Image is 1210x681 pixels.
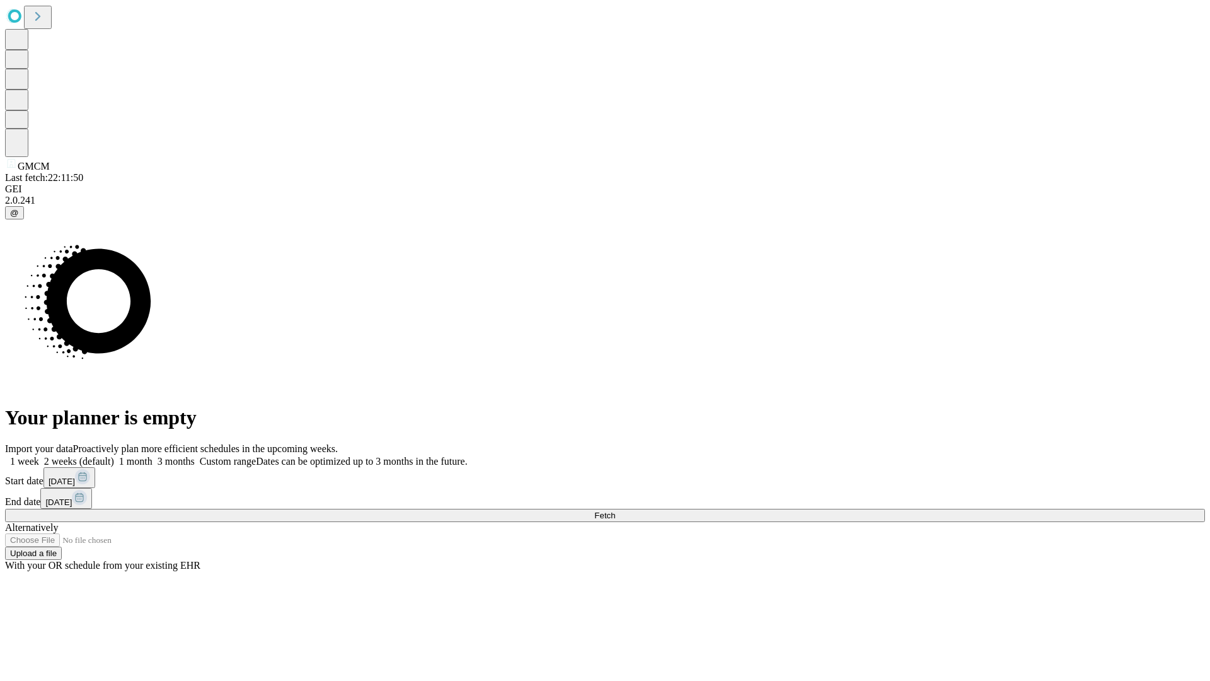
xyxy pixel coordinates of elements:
[5,522,58,533] span: Alternatively
[5,406,1205,429] h1: Your planner is empty
[5,443,73,454] span: Import your data
[10,456,39,467] span: 1 week
[5,183,1205,195] div: GEI
[45,498,72,507] span: [DATE]
[5,560,200,571] span: With your OR schedule from your existing EHR
[5,172,83,183] span: Last fetch: 22:11:50
[119,456,153,467] span: 1 month
[10,208,19,218] span: @
[200,456,256,467] span: Custom range
[43,467,95,488] button: [DATE]
[73,443,338,454] span: Proactively plan more efficient schedules in the upcoming weeks.
[49,477,75,486] span: [DATE]
[18,161,50,172] span: GMCM
[5,206,24,219] button: @
[5,547,62,560] button: Upload a file
[44,456,114,467] span: 2 weeks (default)
[40,488,92,509] button: [DATE]
[5,467,1205,488] div: Start date
[256,456,467,467] span: Dates can be optimized up to 3 months in the future.
[158,456,195,467] span: 3 months
[5,195,1205,206] div: 2.0.241
[5,509,1205,522] button: Fetch
[594,511,615,520] span: Fetch
[5,488,1205,509] div: End date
